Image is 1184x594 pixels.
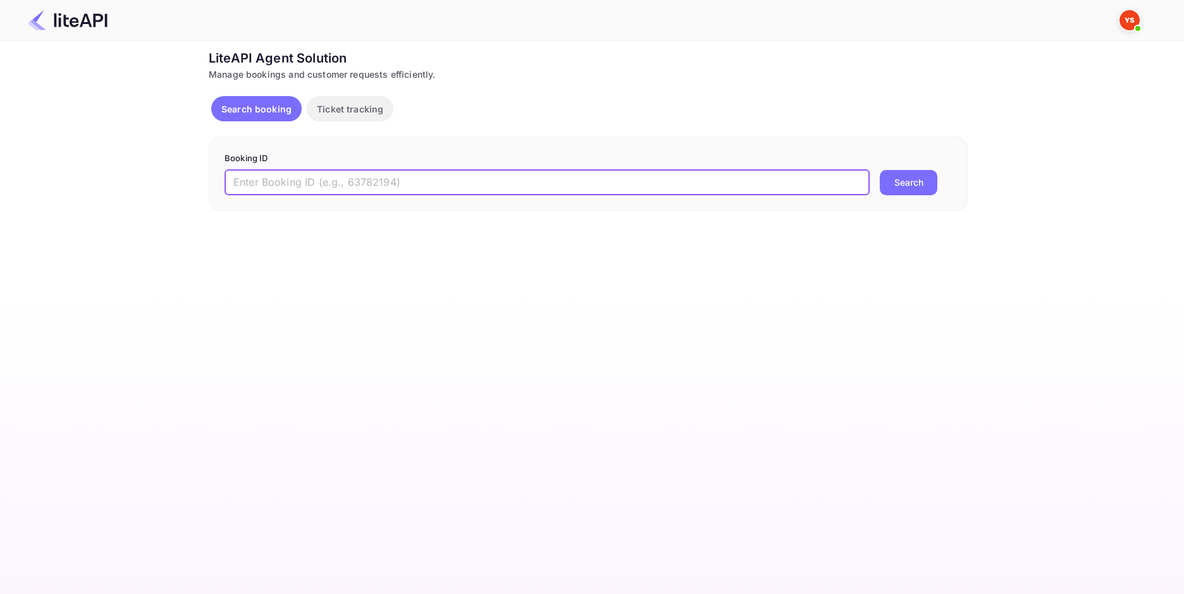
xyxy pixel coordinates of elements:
div: LiteAPI Agent Solution [209,49,968,68]
img: LiteAPI Logo [28,10,108,30]
img: Yandex Support [1119,10,1140,30]
input: Enter Booking ID (e.g., 63782194) [225,170,870,195]
p: Search booking [221,102,292,116]
div: Manage bookings and customer requests efficiently. [209,68,968,81]
p: Booking ID [225,152,952,165]
p: Ticket tracking [317,102,383,116]
button: Search [880,170,937,195]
